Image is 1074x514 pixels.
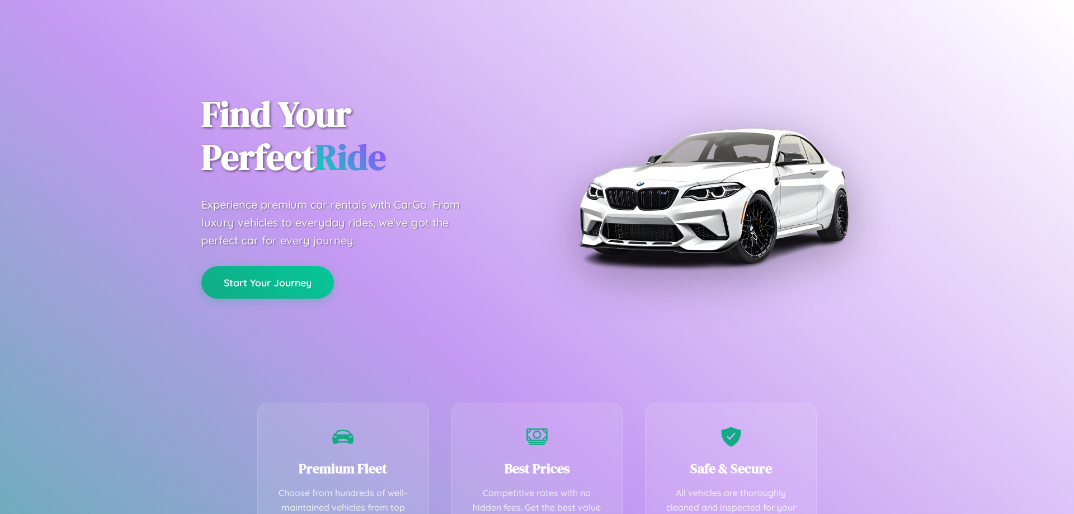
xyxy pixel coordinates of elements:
[469,459,606,478] h3: Best Prices
[201,196,481,249] p: Experience premium car rentals with CarGo. From luxury vehicles to everyday rides, we've got the ...
[201,93,520,179] h1: Find Your Perfect
[275,459,412,478] h3: Premium Fleet
[573,56,853,336] img: Premium BMW car rental vehicle
[315,133,386,181] span: Ride
[662,459,799,478] h3: Safe & Secure
[201,266,334,299] button: Start Your Journey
